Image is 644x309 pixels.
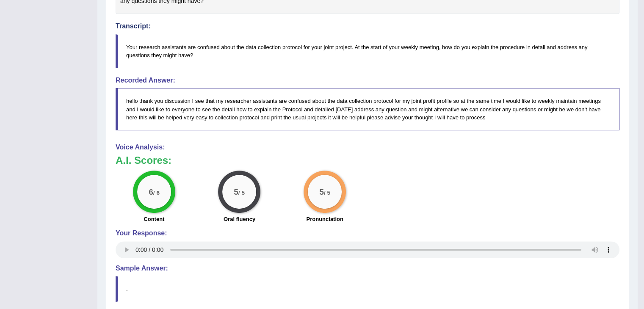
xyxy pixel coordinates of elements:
[324,189,330,196] small: / 5
[116,229,619,237] h4: Your Response:
[306,215,343,223] label: Pronunciation
[116,143,619,151] h4: Voice Analysis:
[224,215,255,223] label: Oral fluency
[149,187,153,196] big: 6
[144,215,164,223] label: Content
[153,189,160,196] small: / 6
[116,276,619,302] blockquote: .
[234,187,239,196] big: 5
[116,154,171,166] b: A.I. Scores:
[319,187,324,196] big: 5
[116,88,619,130] blockquote: hello thank you discussion I see that my researcher assistants are confused about the data collec...
[238,189,245,196] small: / 5
[116,77,619,84] h4: Recorded Answer:
[116,34,619,68] blockquote: Your research assistants are confused about the data collection protocol for your joint project. ...
[116,265,619,272] h4: Sample Answer:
